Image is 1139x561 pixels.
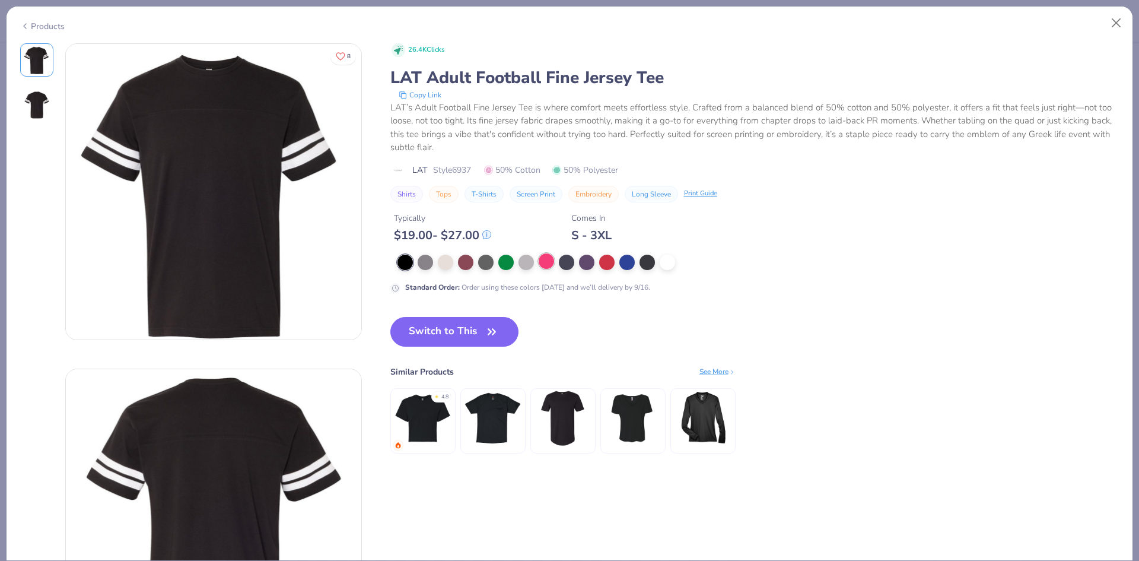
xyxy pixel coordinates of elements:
[441,393,448,401] div: 4.8
[684,189,717,199] div: Print Guide
[347,53,351,59] span: 8
[571,228,612,243] div: S - 3XL
[390,186,423,202] button: Shirts
[394,390,451,446] img: Next Level Apparel Ladies' Ideal Crop T-Shirt
[433,164,471,176] span: Style 6937
[464,186,504,202] button: T-Shirts
[571,212,612,224] div: Comes In
[552,164,618,176] span: 50% Polyester
[699,366,736,377] div: See More
[605,390,661,446] img: Bella + Canvas Women’s Slouchy V-Neck Tee
[23,46,51,74] img: Front
[66,44,361,340] img: Front
[510,186,562,202] button: Screen Print
[484,164,540,176] span: 50% Cotton
[534,390,591,446] img: Next Level Men's Cotton Long Body Crew
[23,91,51,119] img: Back
[675,390,731,446] img: Team 365 Ladies' Zone Performance Long-Sleeve T-Shirt
[330,47,356,65] button: Like
[405,282,650,293] div: Order using these colors [DATE] and we’ll delivery by 9/16.
[390,366,454,378] div: Similar Products
[568,186,619,202] button: Embroidery
[412,164,427,176] span: LAT
[395,89,445,101] button: copy to clipboard
[394,228,491,243] div: $ 19.00 - $ 27.00
[625,186,678,202] button: Long Sleeve
[20,20,65,33] div: Products
[390,66,1119,89] div: LAT Adult Football Fine Jersey Tee
[434,393,439,398] div: ★
[394,212,491,224] div: Typically
[394,442,402,449] img: trending.gif
[1105,12,1128,34] button: Close
[405,283,460,292] strong: Standard Order :
[408,45,444,55] span: 26.4K Clicks
[464,390,521,446] img: Hanes Men's Authentic-T Pocket T-Shirt
[390,101,1119,154] div: LAT’s Adult Football Fine Jersey Tee is where comfort meets effortless style. Crafted from a bala...
[390,166,406,175] img: brand logo
[390,317,519,347] button: Switch to This
[429,186,459,202] button: Tops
